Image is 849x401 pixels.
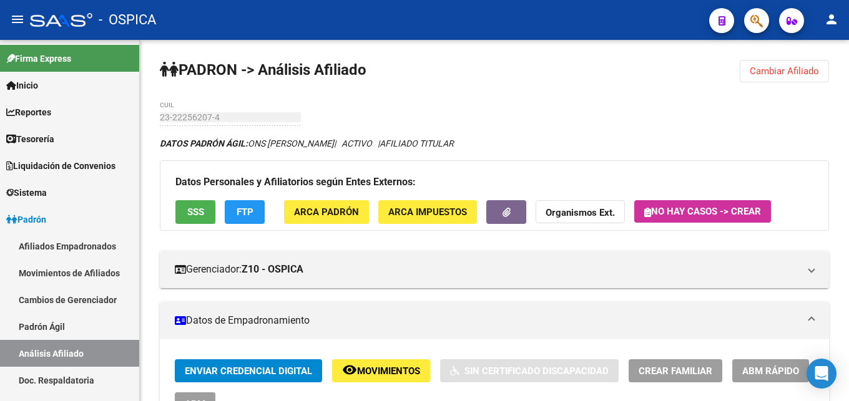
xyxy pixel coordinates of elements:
span: Tesorería [6,132,54,146]
span: Inicio [6,79,38,92]
button: ABM Rápido [732,359,809,382]
span: ARCA Padrón [294,207,359,218]
div: Open Intercom Messenger [807,359,837,389]
strong: Z10 - OSPICA [242,263,303,276]
span: No hay casos -> Crear [644,206,761,217]
mat-panel-title: Gerenciador: [175,263,799,276]
span: AFILIADO TITULAR [380,138,454,148]
span: ABM Rápido [742,365,799,377]
button: No hay casos -> Crear [634,200,771,223]
span: Sistema [6,186,47,200]
span: Enviar Credencial Digital [185,365,312,377]
button: Enviar Credencial Digital [175,359,322,382]
span: ARCA Impuestos [388,207,467,218]
mat-panel-title: Datos de Empadronamiento [175,314,799,327]
strong: PADRON -> Análisis Afiliado [160,61,366,79]
span: Movimientos [357,365,420,377]
mat-icon: person [824,12,839,27]
span: Sin Certificado Discapacidad [464,365,609,377]
span: Liquidación de Convenios [6,159,115,173]
mat-expansion-panel-header: Datos de Empadronamiento [160,302,829,339]
button: ARCA Impuestos [378,200,477,223]
span: Firma Express [6,52,71,65]
span: Padrón [6,213,46,226]
span: ONS [PERSON_NAME] [160,138,334,148]
mat-expansion-panel-header: Gerenciador:Z10 - OSPICA [160,251,829,288]
button: Crear Familiar [629,359,722,382]
button: Organismos Ext. [536,200,625,223]
span: SSS [187,207,204,218]
h3: Datos Personales y Afiliatorios según Entes Externos: [175,173,813,191]
span: FTP [237,207,253,218]
mat-icon: remove_red_eye [342,362,357,377]
strong: Organismos Ext. [546,208,615,219]
i: | ACTIVO | [160,138,454,148]
span: - OSPICA [99,6,156,34]
strong: DATOS PADRÓN ÁGIL: [160,138,248,148]
span: Reportes [6,105,51,119]
span: Cambiar Afiliado [750,65,819,77]
button: SSS [175,200,215,223]
button: ARCA Padrón [284,200,369,223]
button: FTP [225,200,265,223]
button: Cambiar Afiliado [740,60,829,82]
mat-icon: menu [10,12,25,27]
button: Movimientos [332,359,430,382]
button: Sin Certificado Discapacidad [440,359,619,382]
span: Crear Familiar [639,365,712,377]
